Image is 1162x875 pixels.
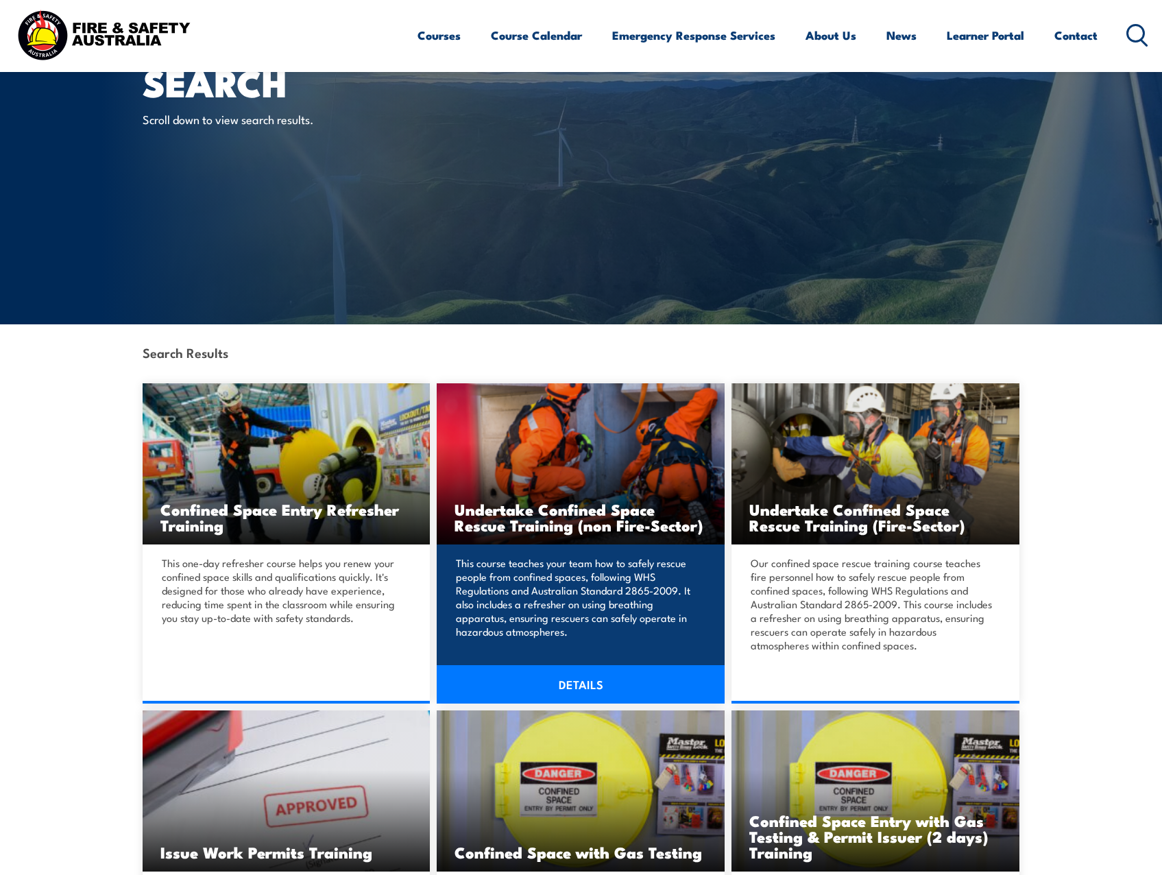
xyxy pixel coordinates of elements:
img: Confined Space Entry Training [143,383,431,544]
h3: Confined Space Entry Refresher Training [160,501,413,533]
a: DETAILS [437,665,725,704]
a: Confined Space Entry with Gas Testing & Permit Issuer (2 days) Training [731,710,1019,872]
img: Confined Space Entry [437,710,725,872]
img: Issue Work Permits [143,710,431,872]
p: This course teaches your team how to safely rescue people from confined spaces, following WHS Reg... [456,556,701,638]
a: News [886,17,917,53]
a: Contact [1054,17,1098,53]
h3: Confined Space Entry with Gas Testing & Permit Issuer (2 days) Training [749,813,1002,860]
a: Course Calendar [491,17,582,53]
h3: Undertake Confined Space Rescue Training (non Fire-Sector) [455,501,707,533]
img: Undertake Confined Space Rescue (Fire-Sector) TRAINING [731,383,1019,544]
a: Confined Space Entry Refresher Training [143,383,431,544]
a: Emergency Response Services [612,17,775,53]
h1: Search [143,66,481,98]
h3: Issue Work Permits Training [160,844,413,860]
a: Undertake Confined Space Rescue Training (non Fire-Sector) [437,383,725,544]
a: Confined Space with Gas Testing [437,710,725,872]
a: Learner Portal [947,17,1024,53]
a: About Us [806,17,856,53]
a: Courses [417,17,461,53]
a: Issue Work Permits Training [143,710,431,872]
p: Our confined space rescue training course teaches fire personnel how to safely rescue people from... [751,556,996,652]
h3: Undertake Confined Space Rescue Training (Fire-Sector) [749,501,1002,533]
strong: Search Results [143,343,228,361]
a: Undertake Confined Space Rescue Training (Fire-Sector) [731,383,1019,544]
p: This one-day refresher course helps you renew your confined space skills and qualifications quick... [162,556,407,625]
p: Scroll down to view search results. [143,111,393,127]
h3: Confined Space with Gas Testing [455,844,707,860]
img: Undertake Confined Space Rescue Training (non Fire-Sector) (2) [437,383,725,544]
img: Confined Space Entry [731,710,1019,872]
